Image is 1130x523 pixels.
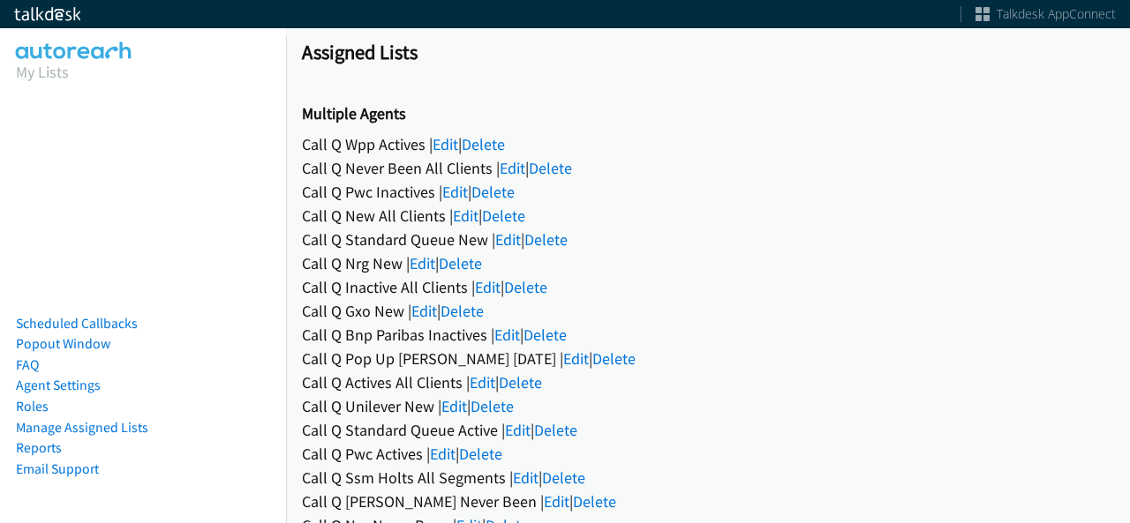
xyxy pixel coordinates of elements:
[459,444,502,464] a: Delete
[544,491,569,512] a: Edit
[453,205,478,226] a: Edit
[573,491,616,512] a: Delete
[441,301,484,321] a: Delete
[500,158,525,178] a: Edit
[302,156,1114,180] div: Call Q Never Been All Clients | |
[441,396,467,416] a: Edit
[462,134,505,154] a: Delete
[302,251,1114,275] div: Call Q Nrg New | |
[475,277,501,297] a: Edit
[439,253,482,273] a: Delete
[471,396,514,416] a: Delete
[16,315,138,332] a: Scheduled Callbacks
[976,5,1116,23] a: Talkdesk AppConnect
[411,301,437,321] a: Edit
[505,420,531,440] a: Edit
[16,398,49,415] a: Roles
[504,277,547,297] a: Delete
[302,275,1114,299] div: Call Q Inactive All Clients | |
[430,444,456,464] a: Edit
[16,62,69,82] a: My Lists
[410,253,435,273] a: Edit
[302,370,1114,394] div: Call Q Actives All Clients | |
[302,466,1114,489] div: Call Q Ssm Holts All Segments | |
[563,348,589,369] a: Edit
[524,325,567,345] a: Delete
[16,439,62,456] a: Reports
[302,489,1114,513] div: Call Q [PERSON_NAME] Never Been | |
[16,335,110,352] a: Popout Window
[302,204,1114,228] div: Call Q New All Clients | |
[16,419,148,436] a: Manage Assigned Lists
[16,377,101,393] a: Agent Settings
[470,372,495,392] a: Edit
[302,40,1114,64] h1: Assigned Lists
[534,420,577,440] a: Delete
[16,356,39,373] a: FAQ
[499,372,542,392] a: Delete
[542,467,585,488] a: Delete
[524,229,568,250] a: Delete
[302,418,1114,442] div: Call Q Standard Queue Active | |
[302,347,1114,370] div: Call Q Pop Up [PERSON_NAME] [DATE] | |
[302,228,1114,251] div: Call Q Standard Queue New | |
[482,205,525,226] a: Delete
[513,467,539,488] a: Edit
[302,394,1114,418] div: Call Q Unilever New | |
[592,348,636,369] a: Delete
[302,104,1114,124] h2: Multiple Agents
[302,132,1114,156] div: Call Q Wpp Actives | |
[302,323,1114,347] div: Call Q Bnp Paribas Inactives | |
[302,180,1114,204] div: Call Q Pwc Inactives | |
[433,134,458,154] a: Edit
[494,325,520,345] a: Edit
[442,182,468,202] a: Edit
[471,182,515,202] a: Delete
[302,442,1114,466] div: Call Q Pwc Actives | |
[529,158,572,178] a: Delete
[495,229,521,250] a: Edit
[16,460,99,477] a: Email Support
[302,299,1114,323] div: Call Q Gxo New | |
